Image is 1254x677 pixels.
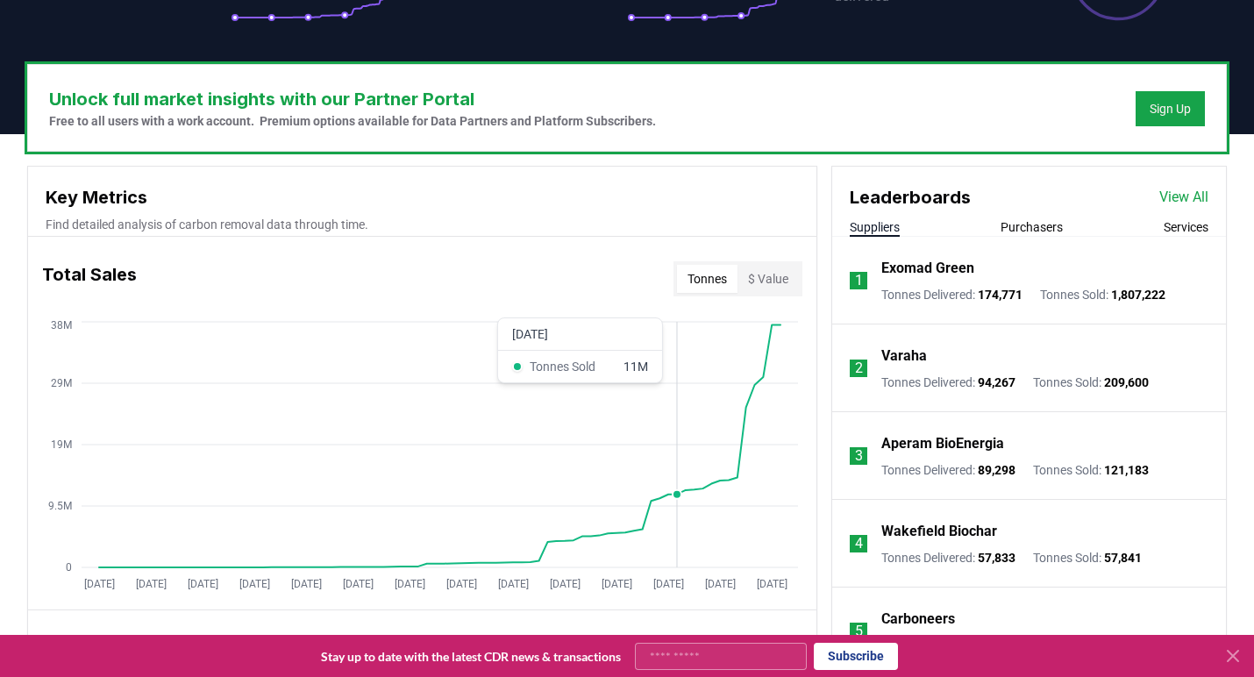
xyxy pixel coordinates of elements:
[850,218,900,236] button: Suppliers
[1150,100,1191,118] a: Sign Up
[881,258,974,279] a: Exomad Green
[881,549,1015,567] p: Tonnes Delivered :
[602,578,632,590] tspan: [DATE]
[881,609,955,630] a: Carboneers
[1040,286,1165,303] p: Tonnes Sold :
[757,578,787,590] tspan: [DATE]
[1104,551,1142,565] span: 57,841
[881,433,1004,454] a: Aperam BioEnergia
[850,184,971,210] h3: Leaderboards
[49,86,656,112] h3: Unlock full market insights with our Partner Portal
[446,578,477,590] tspan: [DATE]
[881,461,1015,479] p: Tonnes Delivered :
[136,578,167,590] tspan: [DATE]
[1033,461,1149,479] p: Tonnes Sold :
[84,578,115,590] tspan: [DATE]
[881,521,997,542] a: Wakefield Biochar
[498,578,529,590] tspan: [DATE]
[188,578,218,590] tspan: [DATE]
[42,261,137,296] h3: Total Sales
[395,578,425,590] tspan: [DATE]
[705,578,736,590] tspan: [DATE]
[1164,218,1208,236] button: Services
[291,578,322,590] tspan: [DATE]
[978,375,1015,389] span: 94,267
[1111,288,1165,302] span: 1,807,222
[51,438,72,451] tspan: 19M
[46,216,799,233] p: Find detailed analysis of carbon removal data through time.
[1104,375,1149,389] span: 209,600
[1136,91,1205,126] button: Sign Up
[978,551,1015,565] span: 57,833
[881,374,1015,391] p: Tonnes Delivered :
[855,621,863,642] p: 5
[978,288,1022,302] span: 174,771
[855,270,863,291] p: 1
[1159,187,1208,208] a: View All
[49,112,656,130] p: Free to all users with a work account. Premium options available for Data Partners and Platform S...
[855,445,863,467] p: 3
[653,578,684,590] tspan: [DATE]
[48,500,72,512] tspan: 9.5M
[881,286,1022,303] p: Tonnes Delivered :
[1001,218,1063,236] button: Purchasers
[881,346,927,367] a: Varaha
[66,561,72,574] tspan: 0
[239,578,270,590] tspan: [DATE]
[1033,374,1149,391] p: Tonnes Sold :
[737,265,799,293] button: $ Value
[978,463,1015,477] span: 89,298
[855,358,863,379] p: 2
[1033,549,1142,567] p: Tonnes Sold :
[343,578,374,590] tspan: [DATE]
[51,319,72,331] tspan: 38M
[46,184,799,210] h3: Key Metrics
[1104,463,1149,477] span: 121,183
[677,265,737,293] button: Tonnes
[51,377,72,389] tspan: 29M
[550,578,581,590] tspan: [DATE]
[855,533,863,554] p: 4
